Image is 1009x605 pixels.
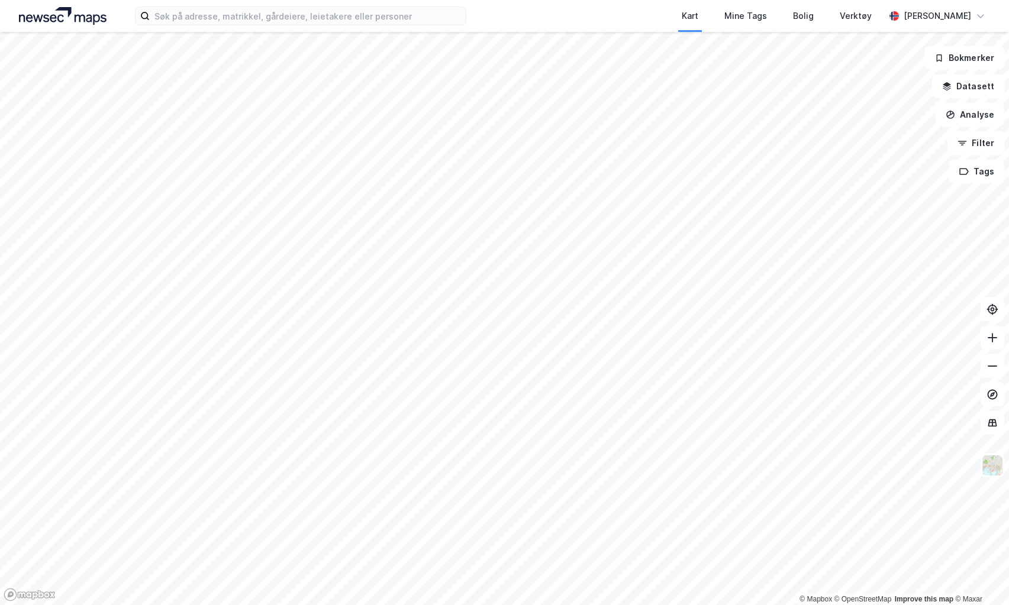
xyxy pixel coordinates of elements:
div: Kontrollprogram for chat [950,548,1009,605]
a: OpenStreetMap [834,595,892,603]
a: Mapbox homepage [4,588,56,601]
div: [PERSON_NAME] [904,9,971,23]
div: Verktøy [840,9,872,23]
div: Bolig [793,9,814,23]
input: Søk på adresse, matrikkel, gårdeiere, leietakere eller personer [150,7,466,25]
button: Bokmerker [924,46,1004,70]
button: Analyse [936,103,1004,127]
div: Kart [682,9,698,23]
a: Mapbox [800,595,832,603]
button: Tags [949,160,1004,183]
img: logo.a4113a55bc3d86da70a041830d287a7e.svg [19,7,107,25]
a: Improve this map [895,595,953,603]
button: Datasett [932,75,1004,98]
button: Filter [947,131,1004,155]
img: Z [981,454,1004,477]
div: Mine Tags [724,9,767,23]
iframe: Chat Widget [950,548,1009,605]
